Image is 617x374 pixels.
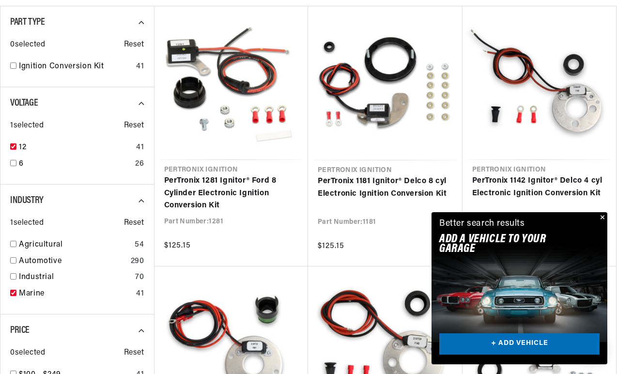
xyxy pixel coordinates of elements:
span: Reset [124,347,144,359]
span: Voltage [10,98,38,108]
div: 54 [135,239,144,251]
a: Marine [19,288,132,300]
div: 70 [135,271,144,284]
span: 0 selected [10,39,45,51]
div: 41 [136,288,144,300]
span: 0 selected [10,347,45,359]
span: Reset [124,120,144,132]
a: + ADD VEHICLE [439,333,600,355]
div: Better search results [439,217,525,231]
span: Part Type [10,17,45,27]
span: Price [10,326,30,335]
a: Ignition Conversion Kit [19,61,132,73]
a: 12 [19,141,132,154]
span: 1 selected [10,120,44,132]
div: 41 [136,141,144,154]
span: Industry [10,196,44,205]
div: 290 [131,255,144,268]
button: Close [596,212,607,224]
a: PerTronix 1142 Ignitor® Delco 4 cyl Electronic Ignition Conversion Kit [472,175,607,200]
a: PerTronix 1281 Ignitor® Ford 8 Cylinder Electronic Ignition Conversion Kit [164,175,299,212]
a: Industrial [19,271,131,284]
a: 6 [19,158,131,171]
div: 41 [136,61,144,73]
a: Automotive [19,255,127,268]
a: PerTronix 1181 Ignitor® Delco 8 cyl Electronic Ignition Conversion Kit [318,175,453,200]
span: Reset [124,39,144,51]
div: 26 [135,158,144,171]
h2: Add A VEHICLE to your garage [439,234,575,254]
span: 1 selected [10,217,44,230]
a: Agricultural [19,239,131,251]
span: Reset [124,217,144,230]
